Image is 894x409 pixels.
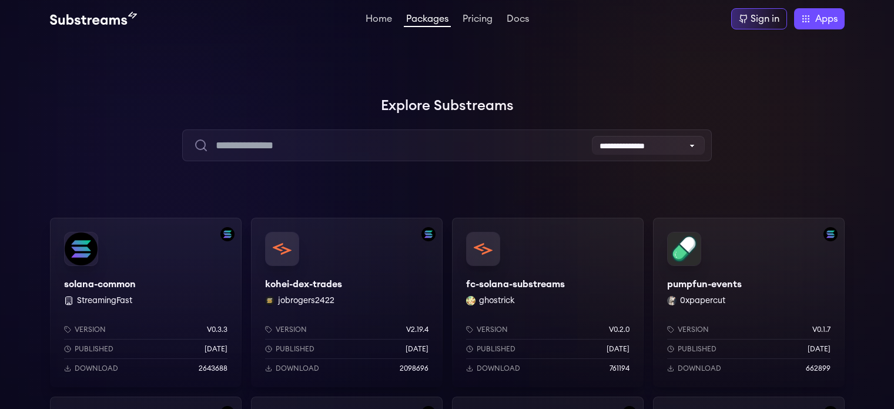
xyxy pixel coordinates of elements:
p: Published [477,344,515,354]
a: Sign in [731,8,787,29]
button: StreamingFast [77,295,132,307]
p: [DATE] [205,344,227,354]
p: v0.1.7 [812,325,831,334]
p: v2.19.4 [406,325,428,334]
span: Apps [815,12,838,26]
p: [DATE] [808,344,831,354]
img: Filter by solana network [823,227,838,241]
p: Published [75,344,113,354]
p: 662899 [806,364,831,373]
button: 0xpapercut [680,295,725,307]
div: Sign in [751,12,779,26]
p: Download [678,364,721,373]
a: Filter by solana networkkohei-dex-tradeskohei-dex-tradesjobrogers2422 jobrogers2422Versionv2.19.4... [251,218,443,387]
a: Pricing [460,14,495,26]
a: Filter by solana networkpumpfun-eventspumpfun-events0xpapercut 0xpapercutVersionv0.1.7Published[D... [653,218,845,387]
p: Version [75,325,106,334]
p: 2643688 [199,364,227,373]
button: ghostrick [479,295,515,307]
p: Download [75,364,118,373]
p: Version [276,325,307,334]
a: Filter by solana networksolana-commonsolana-common StreamingFastVersionv0.3.3Published[DATE]Downl... [50,218,242,387]
img: Substream's logo [50,12,137,26]
p: Version [477,325,508,334]
button: jobrogers2422 [278,295,334,307]
p: Published [678,344,716,354]
p: 2098696 [400,364,428,373]
p: v0.2.0 [609,325,630,334]
p: Download [477,364,520,373]
p: Published [276,344,314,354]
a: Docs [504,14,531,26]
a: Packages [404,14,451,27]
p: Version [678,325,709,334]
p: Download [276,364,319,373]
p: [DATE] [607,344,630,354]
h1: Explore Substreams [50,94,845,118]
a: Home [363,14,394,26]
p: [DATE] [406,344,428,354]
img: Filter by solana network [220,227,235,241]
p: v0.3.3 [207,325,227,334]
p: 761194 [610,364,630,373]
img: Filter by solana network [421,227,436,241]
a: fc-solana-substreamsfc-solana-substreamsghostrick ghostrickVersionv0.2.0Published[DATE]Download76... [452,218,644,387]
